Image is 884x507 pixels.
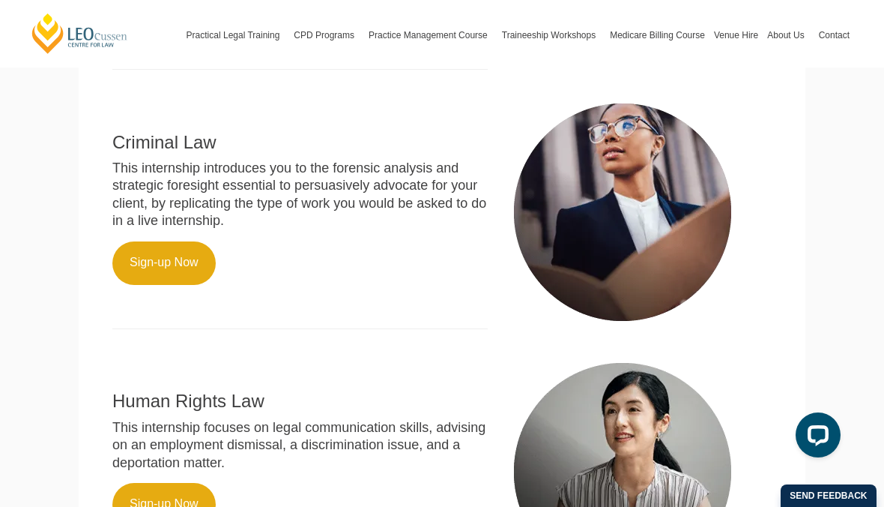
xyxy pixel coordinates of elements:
a: Venue Hire [709,3,763,67]
a: Practice Management Course [364,3,497,67]
h2: Human Rights Law [112,391,488,411]
a: CPD Programs [289,3,364,67]
a: Sign-up Now [112,241,216,285]
h2: Criminal Law [112,133,488,152]
a: Medicare Billing Course [605,3,709,67]
a: Contact [814,3,854,67]
iframe: LiveChat chat widget [784,406,847,469]
a: Traineeship Workshops [497,3,605,67]
a: [PERSON_NAME] Centre for Law [30,12,130,55]
p: This internship introduces you to the forensic analysis and strategic foresight essential to pers... [112,160,488,230]
a: About Us [763,3,814,67]
p: This internship focuses on legal communication skills, advising on an employment dismissal, a dis... [112,419,488,472]
a: Practical Legal Training [182,3,290,67]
